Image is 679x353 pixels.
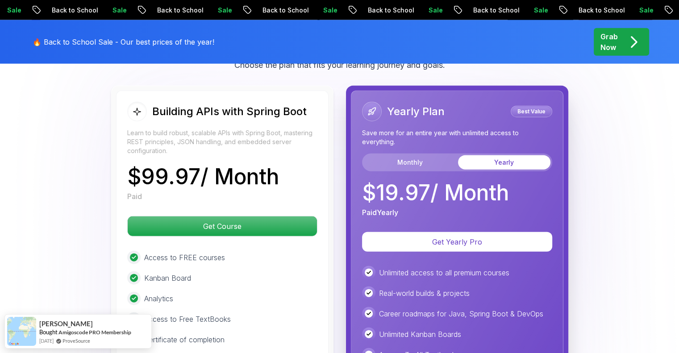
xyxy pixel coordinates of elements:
[362,207,398,218] p: Paid Yearly
[144,334,225,345] p: Certificate of completion
[39,337,54,345] span: [DATE]
[379,267,509,278] p: Unlimited access to all premium courses
[152,104,307,119] h2: Building APIs with Spring Boot
[379,308,543,319] p: Career roadmaps for Java, Spring Boot & DevOps
[526,6,555,15] p: Sale
[632,6,660,15] p: Sale
[58,329,131,336] a: Amigoscode PRO Membership
[571,6,632,15] p: Back to School
[421,6,450,15] p: Sale
[144,293,173,304] p: Analytics
[127,166,279,187] p: $ 99.97 / Month
[466,6,526,15] p: Back to School
[39,328,58,336] span: Bought
[362,129,552,146] p: Save more for an entire year with unlimited access to everything.
[7,317,36,346] img: provesource social proof notification image
[128,216,317,236] p: Get Course
[33,37,214,47] p: 🔥 Back to School Sale - Our best prices of the year!
[144,252,225,263] p: Access to FREE courses
[127,191,142,202] p: Paid
[458,155,550,170] button: Yearly
[362,232,552,252] button: Get Yearly Pro
[255,6,316,15] p: Back to School
[44,6,105,15] p: Back to School
[387,104,445,119] h2: Yearly Plan
[39,320,93,328] span: [PERSON_NAME]
[210,6,239,15] p: Sale
[127,222,317,231] a: Get Course
[62,337,90,345] a: ProveSource
[360,6,421,15] p: Back to School
[105,6,133,15] p: Sale
[362,237,552,246] a: Get Yearly Pro
[512,107,551,116] p: Best Value
[379,329,461,340] p: Unlimited Kanban Boards
[144,273,191,283] p: Kanban Board
[144,314,231,324] p: Access to Free TextBooks
[150,6,210,15] p: Back to School
[362,182,509,203] p: $ 19.97 / Month
[234,59,445,71] p: Choose the plan that fits your learning journey and goals.
[316,6,344,15] p: Sale
[600,31,618,53] p: Grab Now
[127,216,317,237] button: Get Course
[127,129,317,155] p: Learn to build robust, scalable APIs with Spring Boot, mastering REST principles, JSON handling, ...
[364,155,456,170] button: Monthly
[379,288,470,299] p: Real-world builds & projects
